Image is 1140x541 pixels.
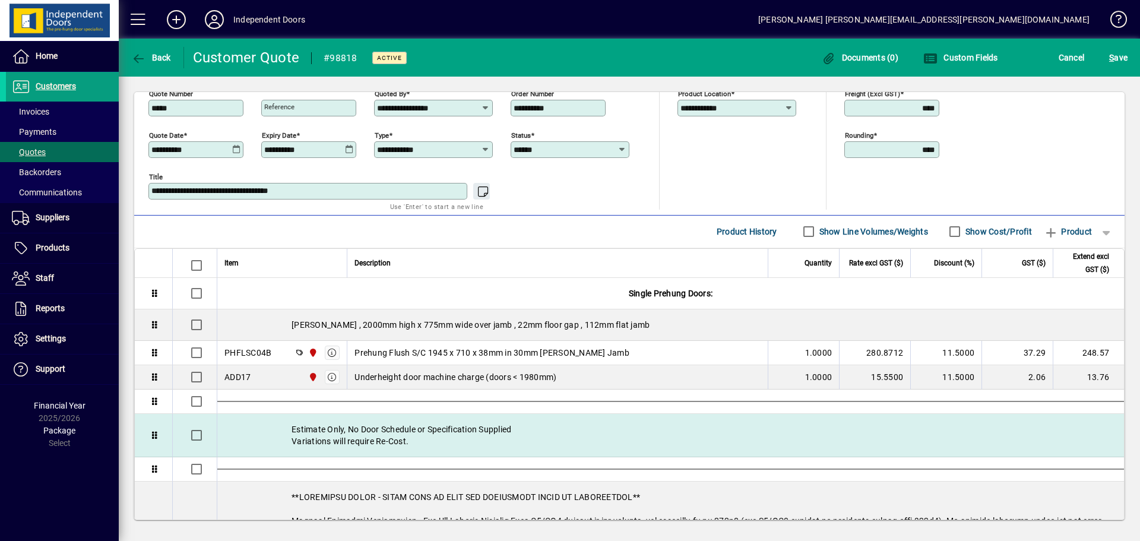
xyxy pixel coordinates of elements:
span: Quantity [805,257,832,270]
div: Independent Doors [233,10,305,29]
button: Documents (0) [818,47,901,68]
div: [PERSON_NAME] , 2000mm high x 775mm wide over jamb , 22mm floor gap , 112mm flat jamb [217,309,1124,340]
button: Back [128,47,174,68]
mat-label: Freight (excl GST) [845,89,900,97]
span: GST ($) [1022,257,1046,270]
span: Invoices [12,107,49,116]
span: ave [1109,48,1128,67]
a: Reports [6,294,119,324]
span: Product [1044,222,1092,241]
mat-label: Expiry date [262,131,296,139]
mat-label: Type [375,131,389,139]
span: Reports [36,303,65,313]
button: Custom Fields [920,47,1001,68]
span: 1.0000 [805,347,832,359]
span: Description [354,257,391,270]
span: Support [36,364,65,374]
span: Back [131,53,171,62]
a: Settings [6,324,119,354]
span: Customers [36,81,76,91]
button: Cancel [1056,47,1088,68]
span: Underheight door machine charge (doors < 1980mm) [354,371,556,383]
mat-label: Reference [264,103,294,111]
a: Staff [6,264,119,293]
span: Backorders [12,167,61,177]
div: Estimate Only, No Door Schedule or Specification Supplied Variations will require Re-Cost. [217,414,1124,457]
span: Item [224,257,239,270]
span: Cancel [1059,48,1085,67]
td: 11.5000 [910,341,981,365]
span: Extend excl GST ($) [1060,250,1109,276]
span: S [1109,53,1114,62]
span: Staff [36,273,54,283]
a: Suppliers [6,203,119,233]
span: Product History [717,222,777,241]
span: Settings [36,334,66,343]
mat-label: Quote date [149,131,183,139]
span: Payments [12,127,56,137]
a: Backorders [6,162,119,182]
mat-label: Quoted by [375,89,406,97]
a: Invoices [6,102,119,122]
span: Financial Year [34,401,85,410]
mat-label: Status [511,131,531,139]
span: Documents (0) [821,53,898,62]
span: Christchurch [305,371,319,384]
a: Quotes [6,142,119,162]
div: ADD17 [224,371,251,383]
label: Show Line Volumes/Weights [817,226,928,238]
td: 2.06 [981,365,1053,390]
mat-label: Title [149,172,163,181]
label: Show Cost/Profit [963,226,1032,238]
span: Suppliers [36,213,69,222]
div: 15.5500 [847,371,903,383]
mat-label: Order number [511,89,554,97]
a: Products [6,233,119,263]
div: [PERSON_NAME] [PERSON_NAME][EMAIL_ADDRESS][PERSON_NAME][DOMAIN_NAME] [758,10,1090,29]
a: Home [6,42,119,71]
mat-label: Product location [678,89,731,97]
button: Profile [195,9,233,30]
a: Knowledge Base [1101,2,1125,41]
span: Communications [12,188,82,197]
td: 37.29 [981,341,1053,365]
span: Discount (%) [934,257,974,270]
a: Communications [6,182,119,203]
a: Support [6,355,119,384]
td: 248.57 [1053,341,1124,365]
span: Products [36,243,69,252]
mat-hint: Use 'Enter' to start a new line [390,200,483,213]
td: 13.76 [1053,365,1124,390]
button: Product [1038,221,1098,242]
span: Active [377,54,402,62]
mat-label: Quote number [149,89,193,97]
div: Single Prehung Doors: [217,278,1124,309]
button: Add [157,9,195,30]
span: Prehung Flush S/C 1945 x 710 x 38mm in 30mm [PERSON_NAME] Jamb [354,347,629,359]
td: 11.5000 [910,365,981,390]
mat-label: Rounding [845,131,873,139]
span: 1.0000 [805,371,832,383]
a: Payments [6,122,119,142]
span: Custom Fields [923,53,998,62]
span: Rate excl GST ($) [849,257,903,270]
span: Home [36,51,58,61]
div: 280.8712 [847,347,903,359]
div: #98818 [324,49,357,68]
button: Save [1106,47,1130,68]
app-page-header-button: Back [119,47,184,68]
span: Christchurch [305,346,319,359]
span: Package [43,426,75,435]
div: PHFLSC04B [224,347,271,359]
button: Product History [712,221,782,242]
div: Customer Quote [193,48,300,67]
span: Quotes [12,147,46,157]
